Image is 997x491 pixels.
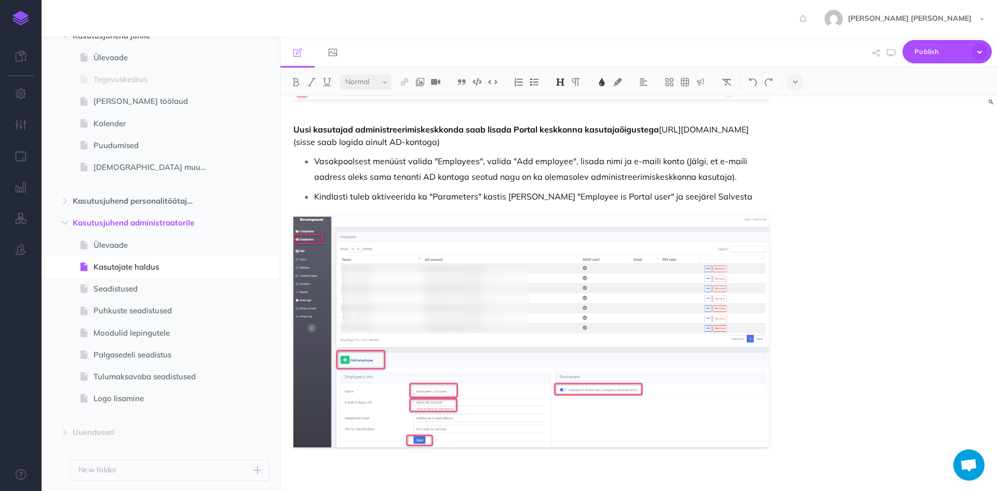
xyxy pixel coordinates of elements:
[696,78,705,86] img: Callout dropdown menu button
[73,426,205,439] span: Uuendused
[473,78,482,86] img: Code block button
[93,51,218,64] span: Ülevaade
[914,44,966,60] span: Publish
[93,239,218,251] span: Ülevaade
[93,349,218,361] span: Palgasedeli seadistus
[597,78,607,86] img: Text color button
[556,78,565,86] img: Headings dropdown button
[748,78,758,86] img: Undo
[530,78,539,86] img: Unordered list button
[93,161,218,174] span: [DEMOGRAPHIC_DATA] muudatused
[843,14,977,23] span: [PERSON_NAME] [PERSON_NAME]
[514,78,523,86] img: Ordered list button
[825,10,843,28] img: 0bf3c2874891d965dab3c1b08e631cda.jpg
[93,304,218,317] span: Puhkuste seadistused
[293,217,769,447] img: yQ2lwPuTJRX1tfe02Xa4.png
[70,459,270,481] button: New folder
[93,392,218,405] span: Logo lisamine
[613,78,622,86] img: Text background color button
[93,117,218,130] span: Kalender
[93,95,218,108] span: [PERSON_NAME] töölaud
[764,78,773,86] img: Redo
[93,327,218,339] span: Moodulid lepingutele
[314,153,769,184] p: Vasakpoolsest menüüst valida "Employees", valida "Add employee", lisada nimi ja e-maili konto (Jä...
[953,449,985,481] div: Open chat
[93,139,218,152] span: Puudumised
[307,78,316,86] img: Italic button
[431,78,440,86] img: Add video button
[488,78,497,86] img: Inline code button
[13,11,29,25] img: logo-mark.svg
[639,78,648,86] img: Alignment dropdown menu button
[680,78,690,86] img: Create table button
[457,78,466,86] img: Blockquote button
[400,78,409,86] img: Link button
[322,78,332,86] img: Underline button
[902,40,992,63] button: Publish
[722,78,731,86] img: Clear styles button
[78,464,117,475] p: New folder
[293,124,659,135] strong: Uusi kasutajad administreerimiskeskkonda saab lisada Portal keskkonna kasutajaõigustega
[291,78,301,86] img: Bold button
[73,217,205,229] span: Kasutusjuhend administraatorile
[93,370,218,383] span: Tulumaksavaba seadistused
[293,123,769,148] p: [URL][DOMAIN_NAME] (sisse saab logida ainult AD-kontoga)
[93,261,218,273] span: Kasutajate haldus
[93,73,218,86] span: Tegevuskeskus
[571,78,581,86] img: Paragraph button
[314,189,769,204] p: Kindlasti tuleb aktiveerida ka "Parameters" kastis [PERSON_NAME] "Employee is Portal user" ja see...
[93,283,218,295] span: Seadistused
[73,195,205,207] span: Kasutusjuhend personalitöötajale
[415,78,425,86] img: Add image button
